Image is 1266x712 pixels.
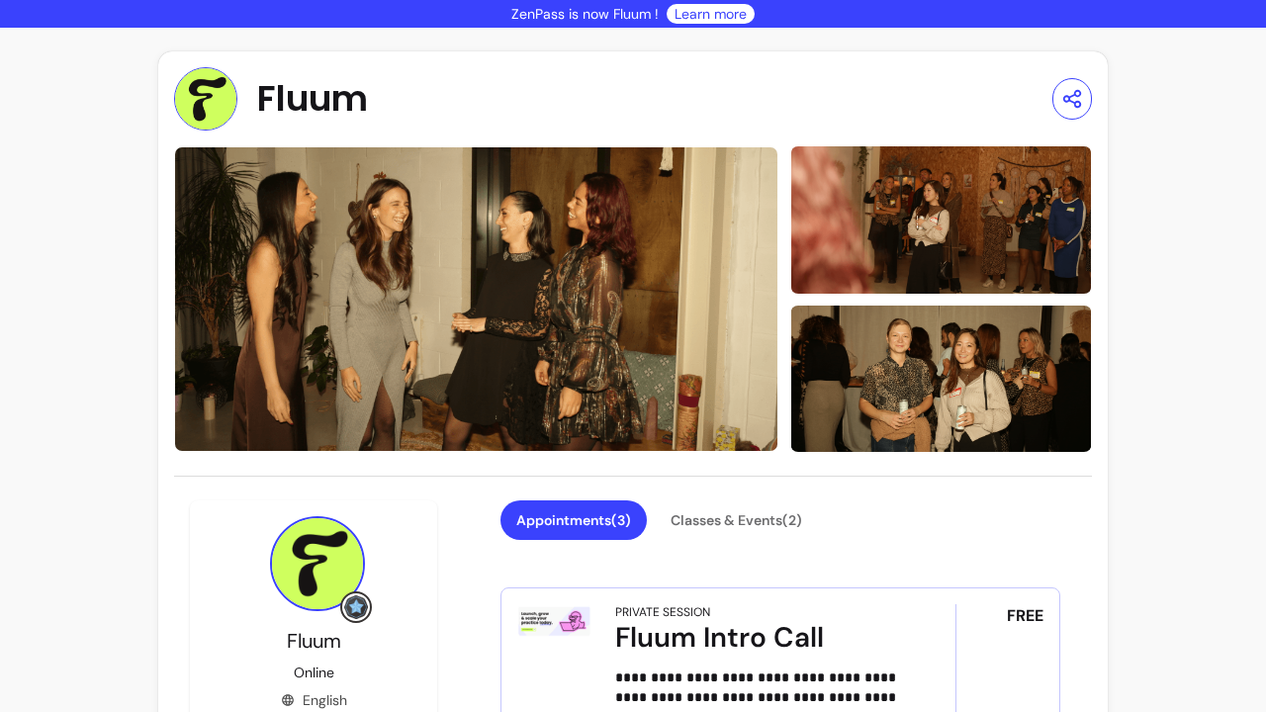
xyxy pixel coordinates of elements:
span: Fluum [257,79,368,119]
div: English [281,690,347,710]
img: Provider image [270,516,365,611]
button: Appointments(3) [500,500,647,540]
button: Classes & Events(2) [655,500,818,540]
img: Fluum Intro Call [517,604,591,638]
p: ZenPass is now Fluum ! [511,4,659,24]
img: image-1 [790,144,1092,296]
p: Online [294,663,334,682]
div: Fluum Intro Call [615,620,900,656]
span: FREE [1007,604,1043,628]
a: Learn more [675,4,747,24]
img: image-0 [174,146,778,452]
img: image-2 [790,303,1092,454]
span: Fluum [287,628,341,654]
img: Grow [344,595,368,619]
div: Private Session [615,604,710,620]
img: Provider image [174,67,237,131]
